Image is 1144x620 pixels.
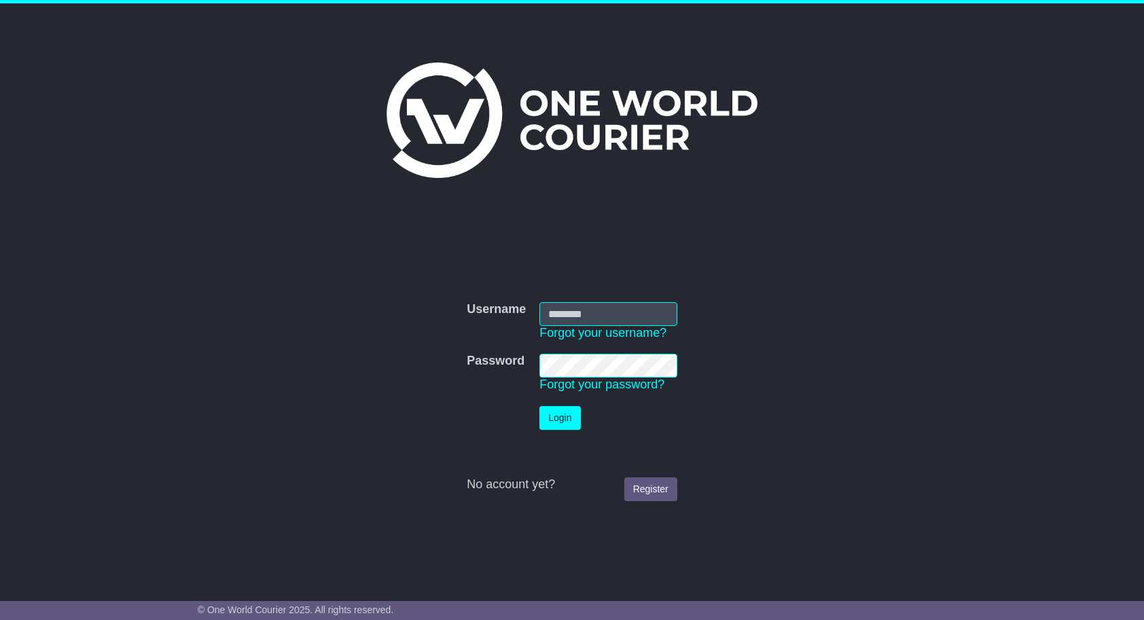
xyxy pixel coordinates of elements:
[467,354,524,369] label: Password
[467,302,526,317] label: Username
[539,406,580,430] button: Login
[387,62,757,178] img: One World
[539,378,664,391] a: Forgot your password?
[198,604,394,615] span: © One World Courier 2025. All rights reserved.
[624,477,677,501] a: Register
[467,477,677,492] div: No account yet?
[539,326,666,340] a: Forgot your username?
